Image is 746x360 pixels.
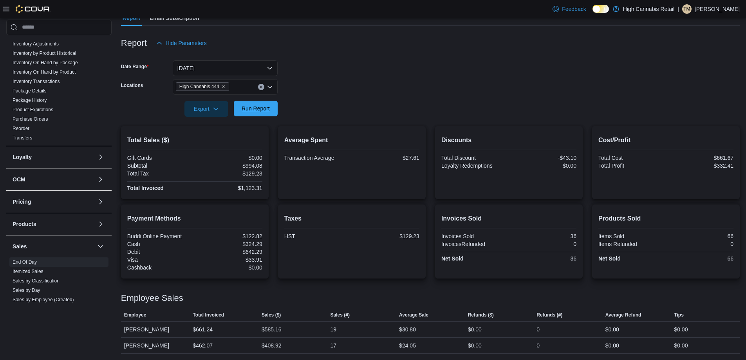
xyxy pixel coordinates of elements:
[176,82,229,91] span: High Cannabis 444
[13,126,29,131] a: Reorder
[127,249,193,255] div: Debit
[399,312,428,318] span: Average Sale
[441,155,508,161] div: Total Discount
[353,155,419,161] div: $27.61
[234,101,278,116] button: Run Report
[13,98,47,103] a: Package History
[598,136,733,145] h2: Cost/Profit
[13,41,59,47] a: Inventory Adjustments
[536,312,562,318] span: Refunds (#)
[196,241,262,247] div: $324.29
[510,233,576,239] div: 36
[13,297,74,303] span: Sales by Employee (Created)
[399,325,416,334] div: $30.80
[13,268,43,275] span: Itemized Sales
[441,214,576,223] h2: Invoices Sold
[262,312,281,318] span: Sales ($)
[196,264,262,271] div: $0.00
[331,325,337,334] div: 19
[196,257,262,263] div: $33.91
[6,39,112,146] div: Inventory
[196,155,262,161] div: $0.00
[121,82,143,89] label: Locations
[13,135,32,141] a: Transfers
[695,4,740,14] p: [PERSON_NAME]
[96,242,105,251] button: Sales
[13,278,60,284] span: Sales by Classification
[13,153,32,161] h3: Loyalty
[598,163,665,169] div: Total Profit
[284,155,350,161] div: Transaction Average
[13,51,76,56] a: Inventory by Product Historical
[13,220,94,228] button: Products
[667,255,733,262] div: 66
[196,163,262,169] div: $994.08
[13,88,47,94] a: Package Details
[441,233,508,239] div: Invoices Sold
[121,322,190,337] div: [PERSON_NAME]
[96,152,105,162] button: Loyalty
[13,60,78,66] span: Inventory On Hand by Package
[284,136,419,145] h2: Average Spent
[13,242,94,250] button: Sales
[598,255,621,262] strong: Net Sold
[598,155,665,161] div: Total Cost
[121,338,190,353] div: [PERSON_NAME]
[127,257,193,263] div: Visa
[184,101,228,117] button: Export
[193,341,213,350] div: $462.07
[179,83,219,90] span: High Cannabis 444
[127,185,164,191] strong: Total Invoiced
[13,278,60,284] a: Sales by Classification
[13,153,94,161] button: Loyalty
[598,241,665,247] div: Items Refunded
[127,155,193,161] div: Gift Cards
[13,198,94,206] button: Pricing
[682,4,692,14] div: Tonisha Misuraca
[510,163,576,169] div: $0.00
[605,341,619,350] div: $0.00
[284,233,350,239] div: HST
[441,255,464,262] strong: Net Sold
[196,170,262,177] div: $129.23
[127,241,193,247] div: Cash
[623,4,675,14] p: High Cannabis Retail
[96,197,105,206] button: Pricing
[683,4,690,14] span: TM
[13,79,60,84] a: Inventory Transactions
[124,312,146,318] span: Employee
[262,341,282,350] div: $408.92
[667,163,733,169] div: $332.41
[13,287,40,293] span: Sales by Day
[127,233,193,239] div: Buddi Online Payment
[13,107,53,112] a: Product Expirations
[262,325,282,334] div: $585.16
[598,233,665,239] div: Items Sold
[13,78,60,85] span: Inventory Transactions
[667,241,733,247] div: 0
[193,312,224,318] span: Total Invoiced
[353,233,419,239] div: $129.23
[196,249,262,255] div: $642.29
[196,233,262,239] div: $122.82
[674,325,688,334] div: $0.00
[221,84,226,89] button: Remove High Cannabis 444 from selection in this group
[468,325,482,334] div: $0.00
[189,101,224,117] span: Export
[13,198,31,206] h3: Pricing
[13,259,37,265] a: End Of Day
[510,155,576,161] div: -$43.10
[13,175,25,183] h3: OCM
[331,341,337,350] div: 17
[121,63,149,70] label: Date Range
[677,4,679,14] p: |
[674,341,688,350] div: $0.00
[13,297,74,302] a: Sales by Employee (Created)
[562,5,586,13] span: Feedback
